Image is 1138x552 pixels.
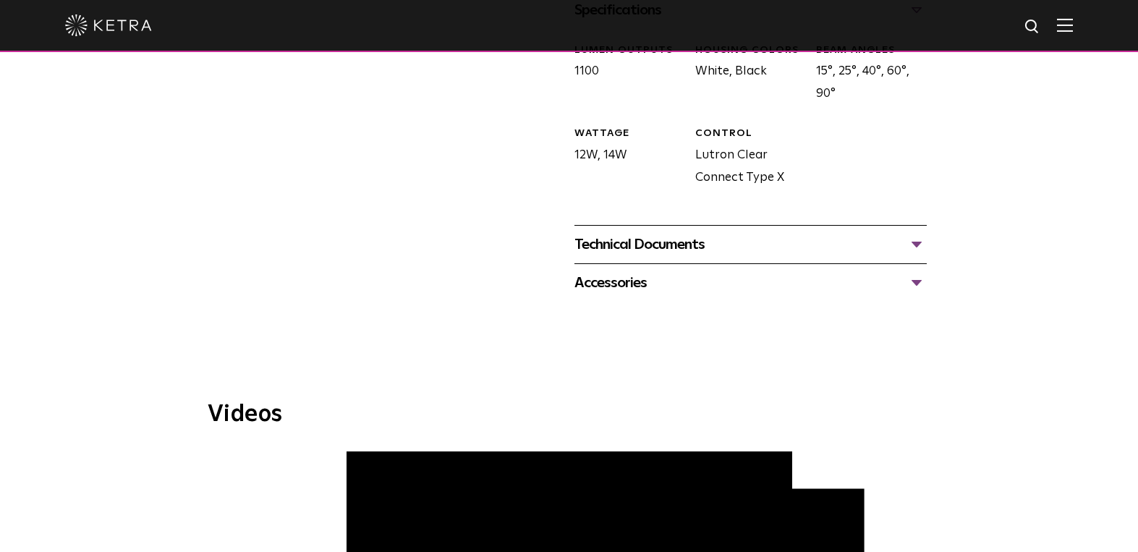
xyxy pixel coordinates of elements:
div: 12W, 14W [564,127,684,189]
div: 1100 [564,43,684,106]
img: Hamburger%20Nav.svg [1057,18,1073,32]
div: CONTROL [695,127,805,141]
div: Technical Documents [574,233,927,256]
div: 15°, 25°, 40°, 60°, 90° [805,43,926,106]
img: search icon [1024,18,1042,36]
h3: Videos [208,403,931,426]
div: Lutron Clear Connect Type X [684,127,805,189]
img: ketra-logo-2019-white [65,14,152,36]
div: White, Black [684,43,805,106]
div: WATTAGE [574,127,684,141]
div: Accessories [574,271,927,294]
